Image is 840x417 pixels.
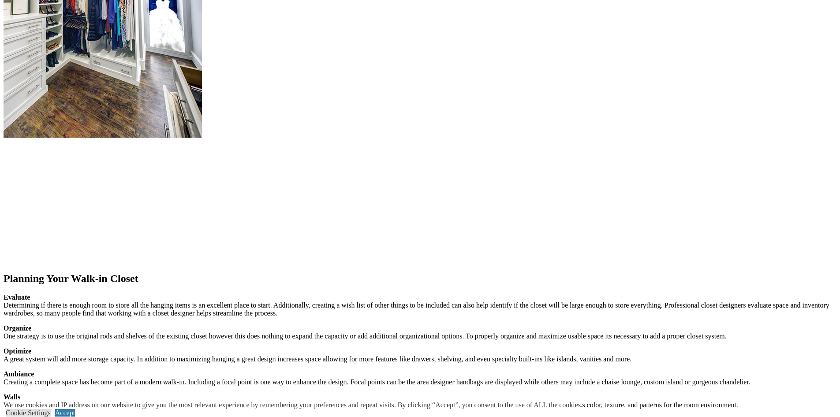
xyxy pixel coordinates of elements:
[4,324,31,332] strong: Organize
[4,370,34,378] strong: Ambiance
[55,409,75,417] a: Accept
[4,347,31,355] strong: Optimize
[4,293,30,301] strong: Evaluate
[4,347,836,363] p: A great system will add more storage capacity. In addition to maximizing hanging a great design i...
[4,324,836,340] p: One strategy is to use the original rods and shelves of the existing closet however this does not...
[4,293,836,317] p: Determining if there is enough room to store all the hanging items is an excellent place to start...
[4,273,836,285] h2: Planning Your Walk-in Closet
[4,401,582,409] div: We use cookies and IP address on our website to give you the most relevant experience by remember...
[4,393,20,401] strong: Walls
[4,393,836,409] p: Wall treatments aren’t part of the closet system project but frequently planned out and added bef...
[6,409,51,417] a: Cookie Settings
[4,370,836,386] p: Creating a complete space has become part of a modern walk-in. Including a focal point is one way...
